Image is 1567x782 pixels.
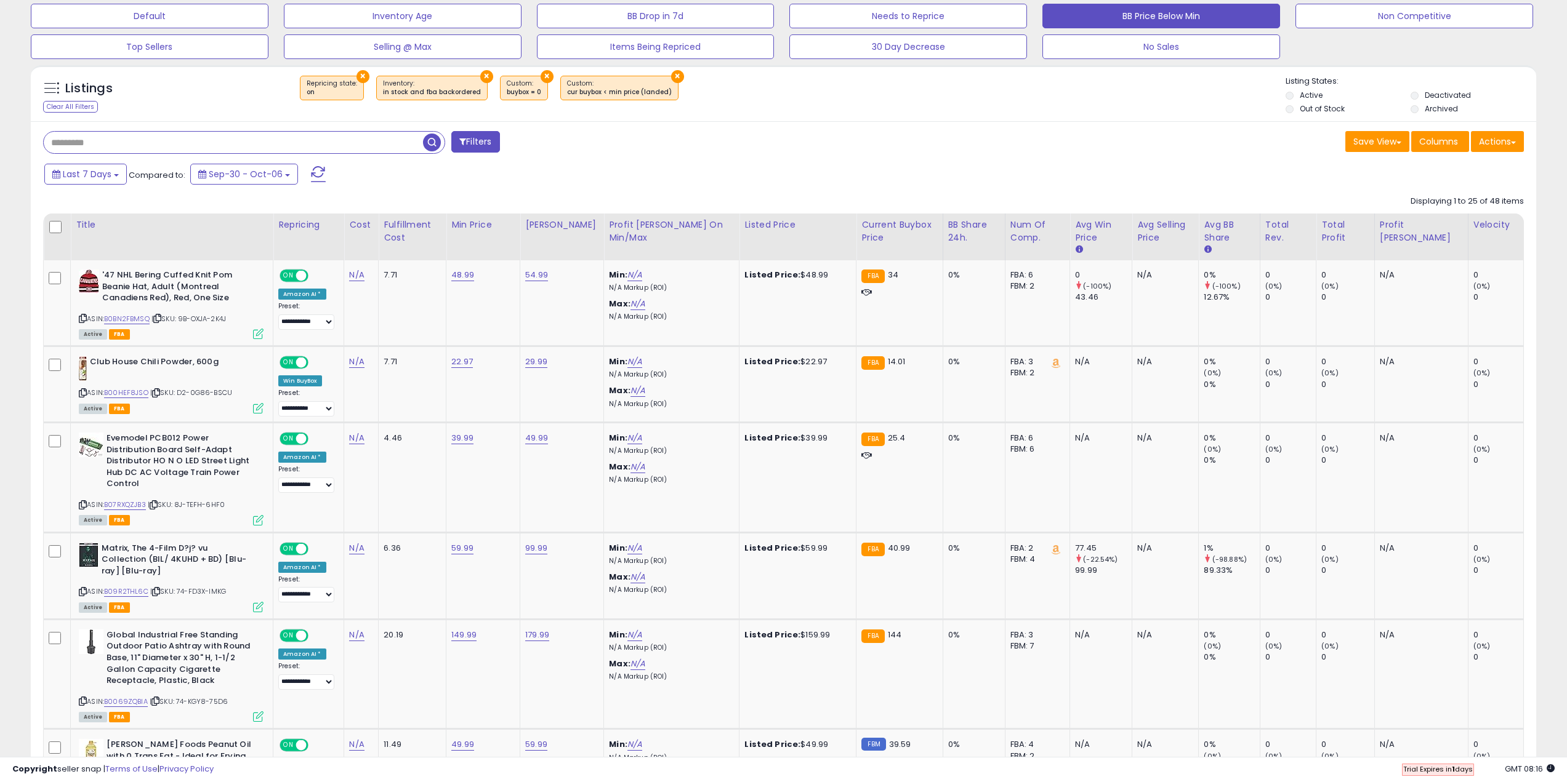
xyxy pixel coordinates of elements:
[159,763,214,775] a: Privacy Policy
[104,388,148,398] a: B00HEF8JSO
[104,696,148,707] a: B0069ZQBIA
[1265,554,1283,564] small: (0%)
[1473,356,1523,367] div: 0
[888,432,906,444] span: 25.4
[609,629,627,640] b: Min:
[384,269,437,281] div: 7.71
[1010,739,1060,750] div: FBA: 4
[1425,103,1458,114] label: Archived
[90,356,240,371] b: Club House Chili Powder, 600g
[1204,444,1221,454] small: (0%)
[1321,565,1374,576] div: 0
[79,356,264,412] div: ASIN:
[148,500,225,509] span: | SKU: 8J-TEFH-6HF0
[109,712,130,722] span: FBA
[384,739,437,750] div: 11.49
[1380,218,1463,244] div: Profit [PERSON_NAME]
[451,542,473,554] a: 59.99
[307,88,357,97] div: on
[541,70,554,83] button: ×
[609,432,627,444] b: Min:
[1321,455,1374,466] div: 0
[1473,641,1491,651] small: (0%)
[744,432,800,444] b: Listed Price:
[1473,629,1523,640] div: 0
[1075,739,1122,750] div: N/A
[383,79,481,97] span: Inventory :
[1204,455,1260,466] div: 0%
[281,434,296,444] span: ON
[1473,543,1523,554] div: 0
[44,164,127,185] button: Last 7 Days
[861,738,885,751] small: FBM
[1265,292,1316,303] div: 0
[451,356,473,368] a: 22.97
[627,269,642,281] a: N/A
[79,329,107,340] span: All listings currently available for purchase on Amazon
[609,447,730,455] p: N/A Markup (ROI)
[861,433,884,446] small: FBA
[1321,433,1374,444] div: 0
[1411,196,1524,207] div: Displaying 1 to 25 of 48 items
[109,515,130,525] span: FBA
[744,543,847,554] div: $59.99
[63,168,111,180] span: Last 7 Days
[1473,652,1523,663] div: 0
[102,269,252,307] b: '47 NHL Bering Cuffed Knit Pom Beanie Hat, Adult (Montreal Canadiens Red), Red, One Size
[1204,739,1260,750] div: 0%
[278,289,326,300] div: Amazon AI *
[281,543,296,554] span: ON
[1473,368,1491,378] small: (0%)
[79,629,264,720] div: ASIN:
[278,575,334,603] div: Preset:
[1265,565,1316,576] div: 0
[384,433,437,444] div: 4.46
[525,218,598,231] div: [PERSON_NAME]
[1345,131,1409,152] button: Save View
[630,571,645,583] a: N/A
[1083,554,1118,564] small: (-22.54%)
[627,432,642,444] a: N/A
[744,739,847,750] div: $49.99
[609,672,730,681] p: N/A Markup (ROI)
[1265,455,1316,466] div: 0
[31,4,268,28] button: Default
[1010,554,1060,565] div: FBM: 4
[567,79,672,97] span: Custom:
[79,712,107,722] span: All listings currently available for purchase on Amazon
[1010,629,1060,640] div: FBA: 3
[349,356,364,368] a: N/A
[609,298,630,309] b: Max:
[1010,367,1060,378] div: FBM: 2
[861,269,884,283] small: FBA
[744,356,847,367] div: $22.97
[1473,269,1523,281] div: 0
[79,356,87,381] img: 41ptXnl-UeL._SL40_.jpg
[609,476,730,484] p: N/A Markup (ROI)
[604,213,739,260] th: The percentage added to the cost of goods (COGS) that forms the calculator for Min & Max prices.
[1419,135,1458,148] span: Columns
[609,370,730,379] p: N/A Markup (ROI)
[150,696,228,706] span: | SKU: 74-KGY8-75D6
[630,385,645,397] a: N/A
[1075,629,1122,640] div: N/A
[609,356,627,367] b: Min:
[1010,218,1065,244] div: Num of Comp.
[1321,641,1339,651] small: (0%)
[1010,281,1060,292] div: FBM: 2
[1075,269,1132,281] div: 0
[525,542,547,554] a: 99.99
[525,356,547,368] a: 29.99
[278,218,339,231] div: Repricing
[1212,554,1247,564] small: (-98.88%)
[1265,368,1283,378] small: (0%)
[609,461,630,473] b: Max:
[1471,131,1524,152] button: Actions
[1010,640,1060,652] div: FBM: 7
[1010,543,1060,554] div: FBA: 2
[609,385,630,396] b: Max:
[1204,565,1260,576] div: 89.33%
[307,434,326,444] span: OFF
[1473,565,1523,576] div: 0
[278,302,334,330] div: Preset:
